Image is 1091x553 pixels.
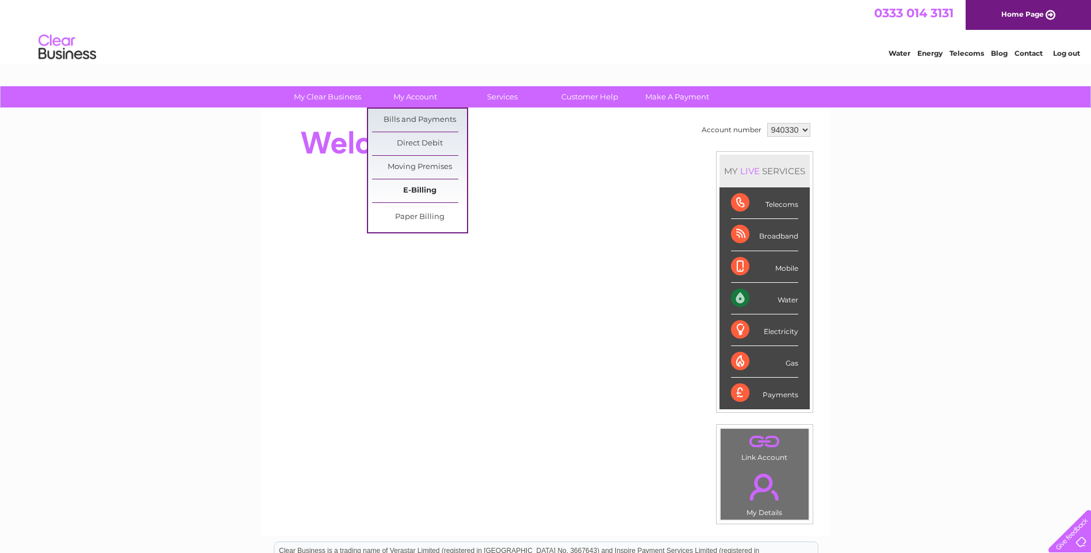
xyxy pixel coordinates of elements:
[738,166,762,176] div: LIVE
[991,49,1008,57] a: Blog
[720,428,809,464] td: Link Account
[372,156,467,179] a: Moving Premises
[368,86,462,107] a: My Account
[699,120,764,140] td: Account number
[731,219,798,251] div: Broadband
[372,109,467,132] a: Bills and Payments
[372,132,467,155] a: Direct Debit
[731,314,798,346] div: Electricity
[950,49,984,57] a: Telecoms
[372,179,467,202] a: E-Billing
[542,86,637,107] a: Customer Help
[372,206,467,229] a: Paper Billing
[38,30,97,65] img: logo.png
[731,187,798,219] div: Telecoms
[280,86,375,107] a: My Clear Business
[723,467,806,507] a: .
[274,6,818,56] div: Clear Business is a trading name of Verastar Limited (registered in [GEOGRAPHIC_DATA] No. 3667643...
[731,251,798,283] div: Mobile
[719,155,810,187] div: MY SERVICES
[731,346,798,378] div: Gas
[731,283,798,314] div: Water
[1015,49,1043,57] a: Contact
[917,49,943,57] a: Energy
[889,49,910,57] a: Water
[630,86,725,107] a: Make A Payment
[720,464,809,520] td: My Details
[1053,49,1080,57] a: Log out
[723,432,806,452] a: .
[731,378,798,409] div: Payments
[874,6,954,20] a: 0333 014 3131
[455,86,550,107] a: Services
